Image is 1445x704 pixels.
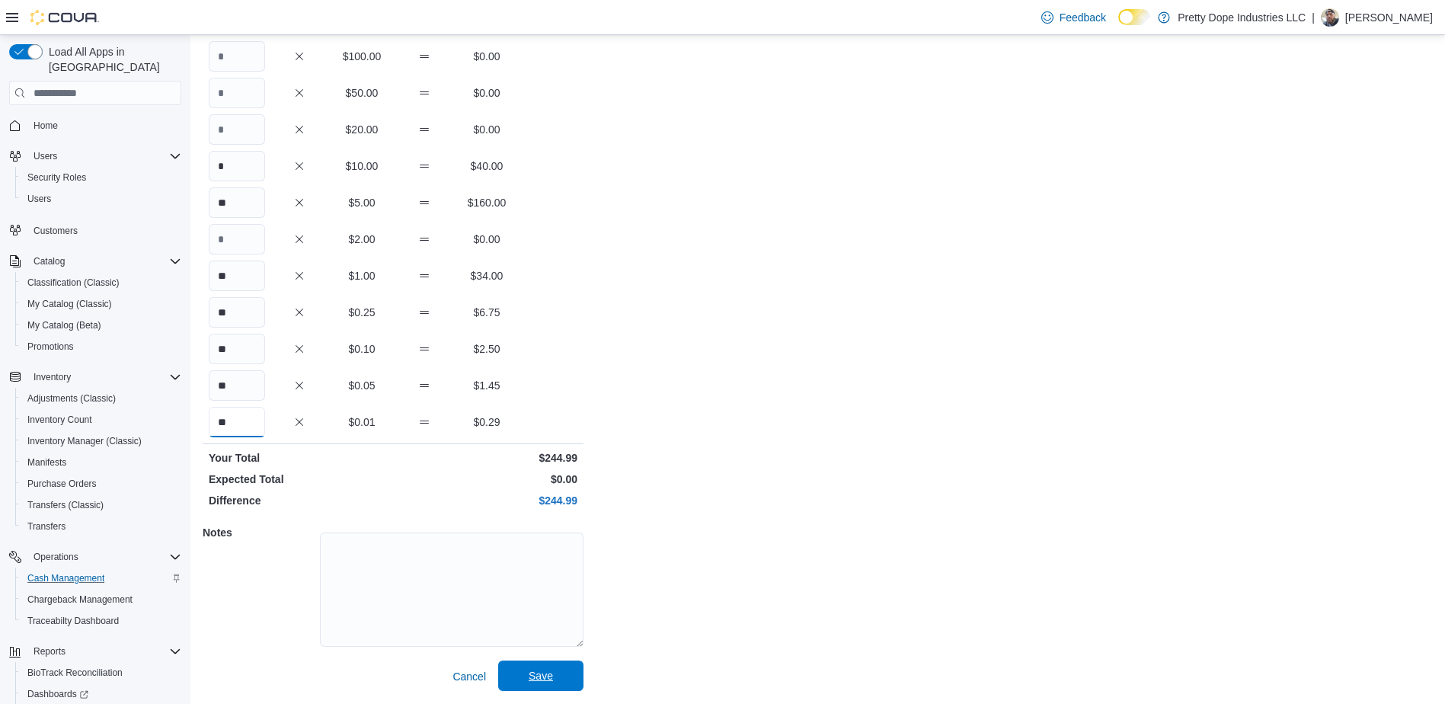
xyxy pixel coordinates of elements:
[27,478,97,490] span: Purchase Orders
[396,450,577,466] p: $244.99
[15,494,187,516] button: Transfers (Classic)
[529,668,553,683] span: Save
[34,225,78,237] span: Customers
[209,187,265,218] input: Quantity
[209,493,390,508] p: Difference
[21,475,103,493] a: Purchase Orders
[1060,10,1106,25] span: Feedback
[3,366,187,388] button: Inventory
[459,122,515,137] p: $0.00
[15,336,187,357] button: Promotions
[15,473,187,494] button: Purchase Orders
[34,120,58,132] span: Home
[446,661,492,692] button: Cancel
[3,114,187,136] button: Home
[15,568,187,589] button: Cash Management
[27,667,123,679] span: BioTrack Reconciliation
[27,171,86,184] span: Security Roles
[209,41,265,72] input: Quantity
[27,277,120,289] span: Classification (Classic)
[21,685,94,703] a: Dashboards
[459,195,515,210] p: $160.00
[15,409,187,430] button: Inventory Count
[21,432,148,450] a: Inventory Manager (Classic)
[498,661,583,691] button: Save
[27,456,66,469] span: Manifests
[3,146,187,167] button: Users
[21,664,181,682] span: BioTrack Reconciliation
[15,293,187,315] button: My Catalog (Classic)
[21,590,139,609] a: Chargeback Management
[459,341,515,357] p: $2.50
[1118,25,1119,26] span: Dark Mode
[334,305,390,320] p: $0.25
[27,220,181,239] span: Customers
[15,167,187,188] button: Security Roles
[43,44,181,75] span: Load All Apps in [GEOGRAPHIC_DATA]
[21,389,122,408] a: Adjustments (Classic)
[21,432,181,450] span: Inventory Manager (Classic)
[3,251,187,272] button: Catalog
[27,368,77,386] button: Inventory
[27,414,92,426] span: Inventory Count
[27,252,71,270] button: Catalog
[27,392,116,405] span: Adjustments (Classic)
[34,255,65,267] span: Catalog
[459,268,515,283] p: $34.00
[334,85,390,101] p: $50.00
[21,612,181,630] span: Traceabilty Dashboard
[21,496,110,514] a: Transfers (Classic)
[21,274,181,292] span: Classification (Classic)
[27,548,85,566] button: Operations
[27,499,104,511] span: Transfers (Classic)
[27,117,64,135] a: Home
[334,49,390,64] p: $100.00
[209,472,390,487] p: Expected Total
[3,546,187,568] button: Operations
[21,190,57,208] a: Users
[34,150,57,162] span: Users
[15,610,187,632] button: Traceabilty Dashboard
[27,572,104,584] span: Cash Management
[459,49,515,64] p: $0.00
[27,642,72,661] button: Reports
[15,388,187,409] button: Adjustments (Classic)
[334,341,390,357] p: $0.10
[334,378,390,393] p: $0.05
[27,341,74,353] span: Promotions
[15,430,187,452] button: Inventory Manager (Classic)
[209,450,390,466] p: Your Total
[209,261,265,291] input: Quantity
[21,517,72,536] a: Transfers
[34,551,78,563] span: Operations
[34,645,66,658] span: Reports
[21,316,107,334] a: My Catalog (Beta)
[209,78,265,108] input: Quantity
[21,274,126,292] a: Classification (Classic)
[21,411,181,429] span: Inventory Count
[21,190,181,208] span: Users
[209,151,265,181] input: Quantity
[334,195,390,210] p: $5.00
[27,116,181,135] span: Home
[27,319,101,331] span: My Catalog (Beta)
[459,305,515,320] p: $6.75
[1178,8,1306,27] p: Pretty Dope Industries LLC
[27,222,84,240] a: Customers
[15,452,187,473] button: Manifests
[459,232,515,247] p: $0.00
[459,414,515,430] p: $0.29
[27,520,66,533] span: Transfers
[21,168,92,187] a: Security Roles
[27,368,181,386] span: Inventory
[334,414,390,430] p: $0.01
[27,615,119,627] span: Traceabilty Dashboard
[21,685,181,703] span: Dashboards
[209,114,265,145] input: Quantity
[1118,9,1150,25] input: Dark Mode
[27,252,181,270] span: Catalog
[27,435,142,447] span: Inventory Manager (Classic)
[459,85,515,101] p: $0.00
[27,594,133,606] span: Chargeback Management
[396,493,577,508] p: $244.99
